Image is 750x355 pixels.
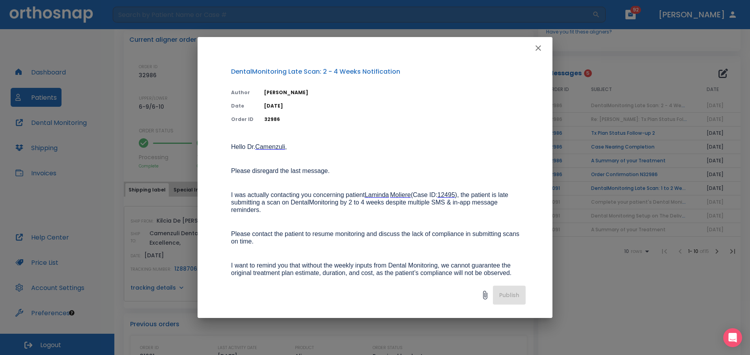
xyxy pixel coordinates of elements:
span: Laminda [365,191,389,198]
span: Camenzuli [255,143,285,150]
a: Moliere [390,192,410,199]
p: Author [231,89,255,96]
span: Please disregard the last message. [231,167,330,174]
div: Open Intercom Messenger [723,328,742,347]
p: DentalMonitoring Late Scan: 2 - 4 Weeks Notification [231,67,526,76]
span: Moliere [390,191,410,198]
p: Date [231,102,255,110]
span: 12495 [437,191,455,198]
span: Please contact the patient to resume monitoring and discuss the lack of compliance in submitting ... [231,230,521,245]
a: 12495 [437,192,455,199]
p: 32986 [264,116,526,123]
p: Order ID [231,116,255,123]
span: Hello Dr. [231,143,255,150]
span: I was actually contacting you concerning patient [231,191,365,198]
p: [PERSON_NAME] [264,89,526,96]
a: Laminda [365,192,389,199]
span: (Case ID: [411,191,438,198]
span: I want to remind you that without the weekly inputs from Dental Monitoring, we cannot guarantee t... [231,262,512,276]
a: Camenzuli [255,144,285,151]
span: , [285,143,287,150]
span: ), the patient is late submitting a scan on DentalMonitoring by 2 to 4 weeks despite multiple SMS... [231,191,510,213]
p: [DATE] [264,102,526,110]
